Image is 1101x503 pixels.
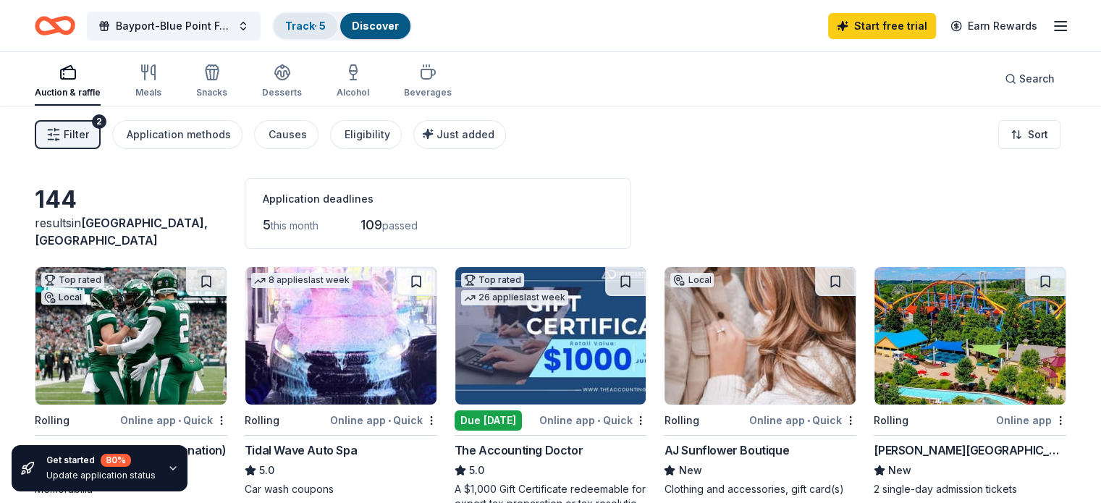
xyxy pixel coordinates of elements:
div: Desserts [262,87,302,98]
div: 2 single-day admission tickets [874,482,1066,496]
button: Track· 5Discover [272,12,412,41]
div: Meals [135,87,161,98]
span: New [888,462,911,479]
div: results [35,214,227,249]
span: 5.0 [259,462,274,479]
div: Snacks [196,87,227,98]
div: Auction & raffle [35,87,101,98]
div: Due [DATE] [455,410,522,431]
span: 109 [360,217,382,232]
div: Update application status [46,470,156,481]
button: Search [993,64,1066,93]
span: New [678,462,701,479]
span: Just added [436,128,494,140]
span: passed [382,219,418,232]
img: Image for New York Jets (In-Kind Donation) [35,267,227,405]
div: Clothing and accessories, gift card(s) [664,482,856,496]
img: Image for Tidal Wave Auto Spa [245,267,436,405]
a: Image for New York Jets (In-Kind Donation)Top ratedLocalRollingOnline app•Quick[US_STATE] Jets (I... [35,266,227,496]
div: Online app Quick [330,411,437,429]
a: Image for Tidal Wave Auto Spa8 applieslast weekRollingOnline app•QuickTidal Wave Auto Spa5.0Car w... [245,266,437,496]
button: Sort [998,120,1060,149]
div: Application deadlines [263,190,613,208]
span: [GEOGRAPHIC_DATA], [GEOGRAPHIC_DATA] [35,216,208,248]
button: Eligibility [330,120,402,149]
a: Image for AJ Sunflower BoutiqueLocalRollingOnline app•QuickAJ Sunflower BoutiqueNewClothing and a... [664,266,856,496]
button: Snacks [196,58,227,106]
div: Car wash coupons [245,482,437,496]
img: Image for Dorney Park & Wildwater Kingdom [874,267,1066,405]
img: Image for AJ Sunflower Boutique [665,267,856,405]
div: 80 % [101,454,131,467]
div: Tidal Wave Auto Spa [245,441,357,459]
a: Discover [352,20,399,32]
div: Top rated [461,273,524,287]
div: Local [41,290,85,305]
button: Filter2 [35,120,101,149]
div: Online app Quick [120,411,227,429]
span: • [178,415,181,426]
div: Rolling [874,412,908,429]
div: The Accounting Doctor [455,441,583,459]
button: Causes [254,120,319,149]
a: Home [35,9,75,43]
div: Eligibility [345,126,390,143]
div: 8 applies last week [251,273,353,288]
a: Start free trial [828,13,936,39]
div: Rolling [35,412,69,429]
span: • [597,415,600,426]
div: Online app Quick [749,411,856,429]
button: Beverages [404,58,452,106]
div: Application methods [127,126,231,143]
img: Image for The Accounting Doctor [455,267,646,405]
div: AJ Sunflower Boutique [664,441,789,459]
div: 2 [92,114,106,129]
button: Meals [135,58,161,106]
span: Search [1019,70,1055,88]
span: • [388,415,391,426]
div: Top rated [41,273,104,287]
div: 144 [35,185,227,214]
div: Rolling [245,412,279,429]
span: • [807,415,810,426]
span: in [35,216,208,248]
a: Earn Rewards [942,13,1046,39]
span: this month [271,219,319,232]
a: Image for Dorney Park & Wildwater KingdomRollingOnline app[PERSON_NAME][GEOGRAPHIC_DATA]New2 sing... [874,266,1066,496]
div: 26 applies last week [461,290,568,305]
span: 5.0 [469,462,484,479]
div: Get started [46,454,156,467]
a: Track· 5 [285,20,326,32]
span: 5 [263,217,271,232]
div: Online app [996,411,1066,429]
div: Rolling [664,412,699,429]
div: Beverages [404,87,452,98]
button: Bayport-Blue Point Foundation [87,12,261,41]
button: Auction & raffle [35,58,101,106]
span: Filter [64,126,89,143]
div: Alcohol [337,87,369,98]
span: Bayport-Blue Point Foundation [116,17,232,35]
span: Sort [1028,126,1048,143]
button: Alcohol [337,58,369,106]
button: Desserts [262,58,302,106]
div: Online app Quick [539,411,646,429]
div: Causes [269,126,307,143]
button: Application methods [112,120,242,149]
div: Local [670,273,714,287]
div: [PERSON_NAME][GEOGRAPHIC_DATA] [874,441,1066,459]
button: Just added [413,120,506,149]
